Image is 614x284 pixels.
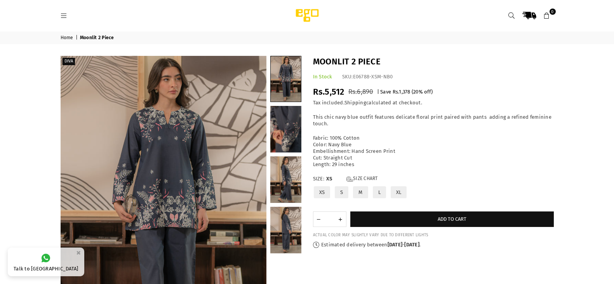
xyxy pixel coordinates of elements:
label: Diva [63,58,75,65]
span: | [377,89,379,95]
label: Size: [313,176,554,182]
time: [DATE] [388,242,403,248]
p: This chic navy blue outfit features delicate floral print paired with pants adding a refined femi... [313,114,554,127]
span: Save [380,89,391,95]
div: Tax included. calculated at checkout. [313,100,554,106]
a: 0 [540,9,554,23]
span: In Stock [313,74,332,80]
img: Ego [274,8,340,23]
span: 20 [413,89,419,95]
quantity-input: Quantity [313,211,346,227]
a: Talk to [GEOGRAPHIC_DATA] [8,248,84,276]
span: Rs.5,512 [313,87,344,97]
div: SKU: [342,74,393,80]
span: | [76,35,79,41]
a: Home [61,35,75,41]
span: Add to cart [438,216,466,222]
button: Add to cart [350,211,554,227]
a: Shipping [344,100,366,106]
a: Size Chart [346,176,378,182]
label: M [352,185,369,199]
a: Menu [57,12,71,18]
span: E06788-XSM-NB0 [353,74,393,80]
span: ( % off) [412,89,433,95]
label: S [334,185,349,199]
p: Estimated delivery between - . [313,242,554,248]
label: XL [390,185,408,199]
span: Rs.6,890 [348,88,373,96]
p: Fabric: 100% Cotton Color: Navy Blue Embellishment: Hand Screen Print Cut: Straight Cut Length: 2... [313,135,554,168]
span: XS [326,176,342,182]
span: Moonlit 2 Piece [80,35,115,41]
time: [DATE] [404,242,419,248]
label: L [372,185,387,199]
a: Search [505,9,519,23]
label: XS [313,185,331,199]
span: 0 [550,9,556,15]
nav: breadcrumbs [55,31,560,44]
div: ACTUAL COLOR MAY SLIGHTLY VARY DUE TO DIFFERENT LIGHTS [313,233,554,238]
span: Rs.1,378 [393,89,410,95]
button: × [74,246,83,259]
h1: Moonlit 2 Piece [313,56,554,68]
